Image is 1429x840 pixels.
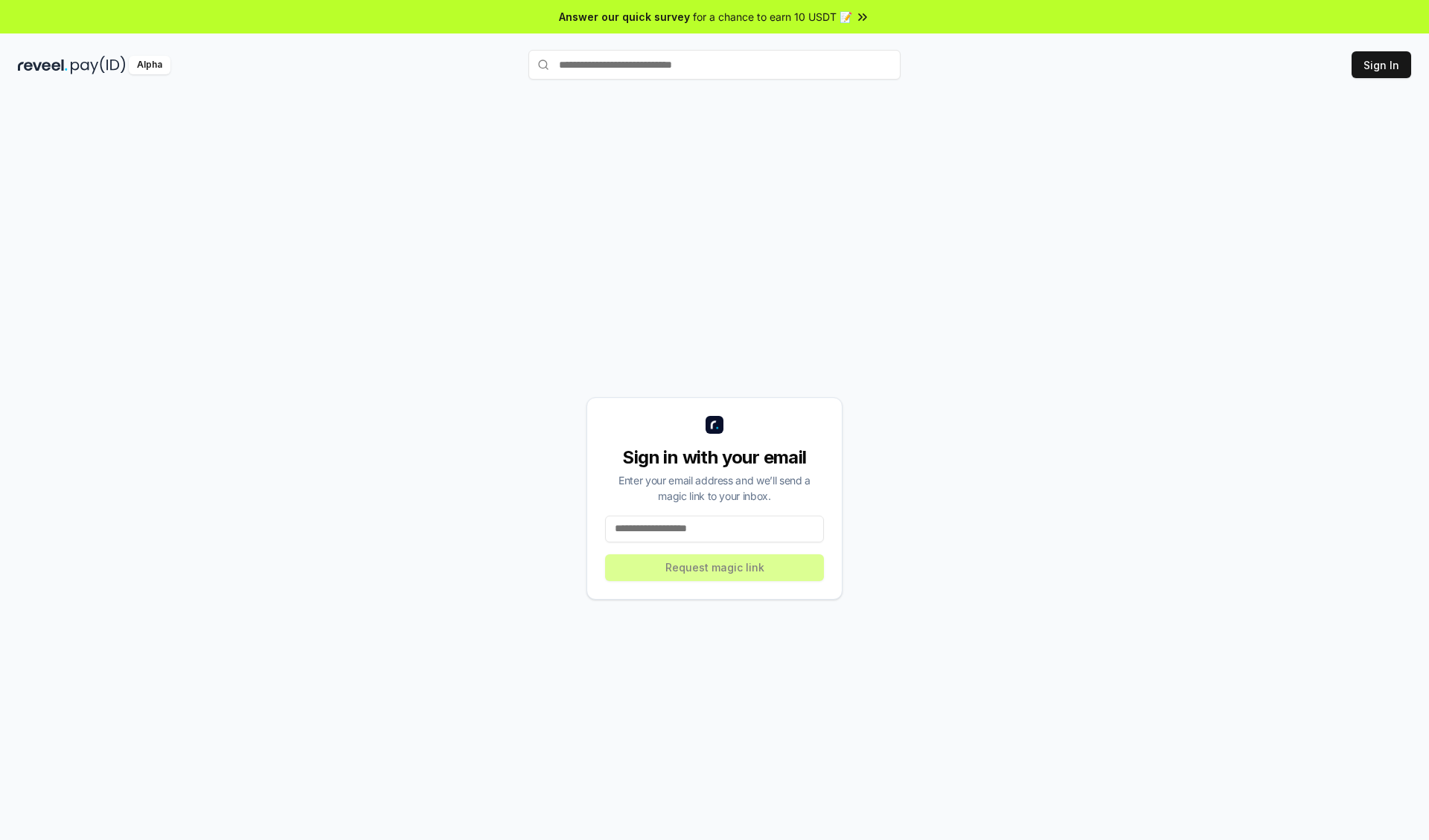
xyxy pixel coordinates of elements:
div: Alpha [129,56,170,74]
img: logo_small [706,416,723,434]
span: Answer our quick survey [559,9,690,25]
img: reveel_dark [18,56,68,74]
img: pay_id [71,56,126,74]
div: Sign in with your email [605,446,824,469]
span: for a chance to earn 10 USDT 📝 [693,9,852,25]
div: Enter your email address and we’ll send a magic link to your inbox. [605,472,824,504]
button: Sign In [1352,51,1411,78]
